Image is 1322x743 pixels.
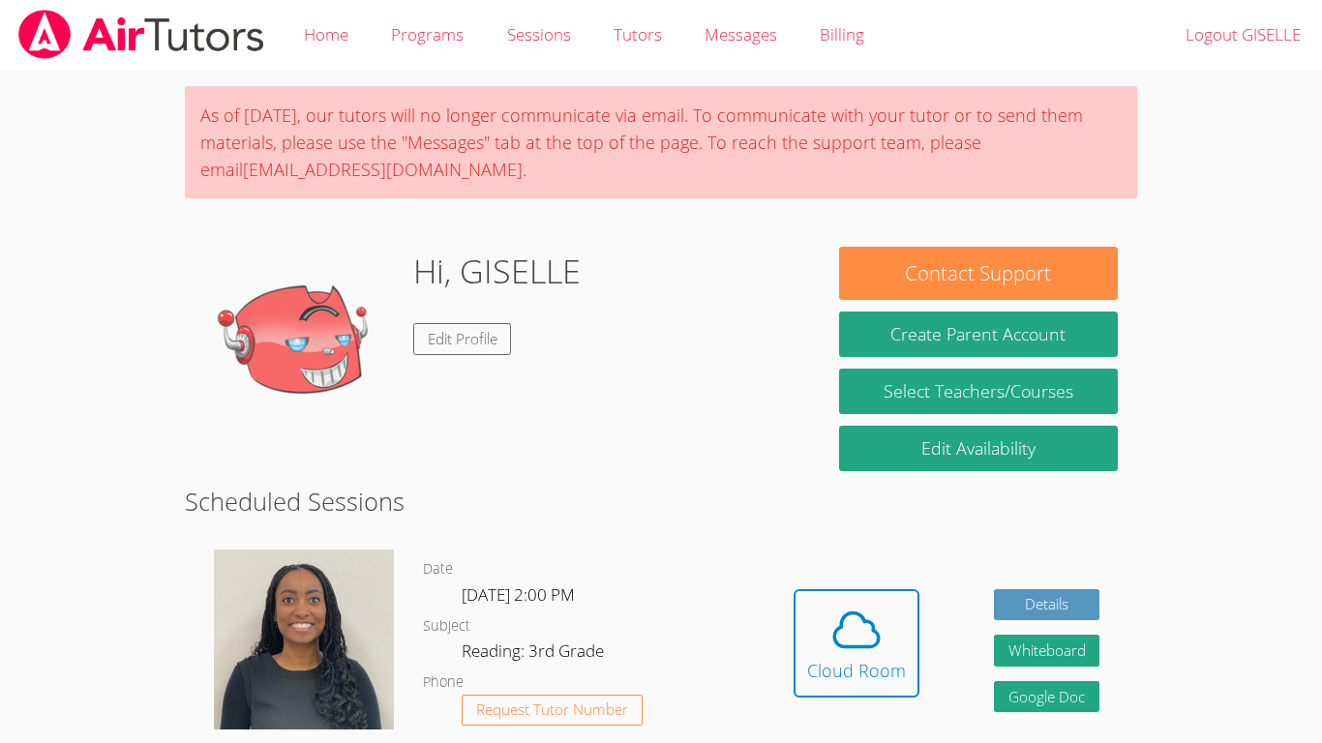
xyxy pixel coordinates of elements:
button: Cloud Room [794,589,919,698]
dd: Reading: 3rd Grade [462,638,608,670]
button: Create Parent Account [839,312,1118,357]
dt: Subject [423,614,470,639]
span: Request Tutor Number [476,702,628,717]
img: airtutors_banner-c4298cdbf04f3fff15de1276eac7730deb9818008684d7c2e4769d2f7ddbe033.png [16,10,266,59]
a: Edit Availability [839,426,1118,471]
a: Google Doc [994,681,1100,713]
img: avatar.png [214,550,394,729]
dt: Date [423,557,453,581]
a: Edit Profile [413,323,512,355]
button: Contact Support [839,247,1118,300]
img: default.png [204,247,398,440]
span: [DATE] 2:00 PM [462,583,575,606]
button: Request Tutor Number [462,695,643,727]
div: Cloud Room [807,657,906,684]
a: Select Teachers/Courses [839,369,1118,414]
button: Whiteboard [994,635,1100,667]
span: Messages [705,23,777,45]
h1: Hi, GISELLE [413,247,581,296]
h2: Scheduled Sessions [185,483,1137,520]
a: Details [994,589,1100,621]
div: As of [DATE], our tutors will no longer communicate via email. To communicate with your tutor or ... [185,86,1137,198]
dt: Phone [423,670,464,695]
